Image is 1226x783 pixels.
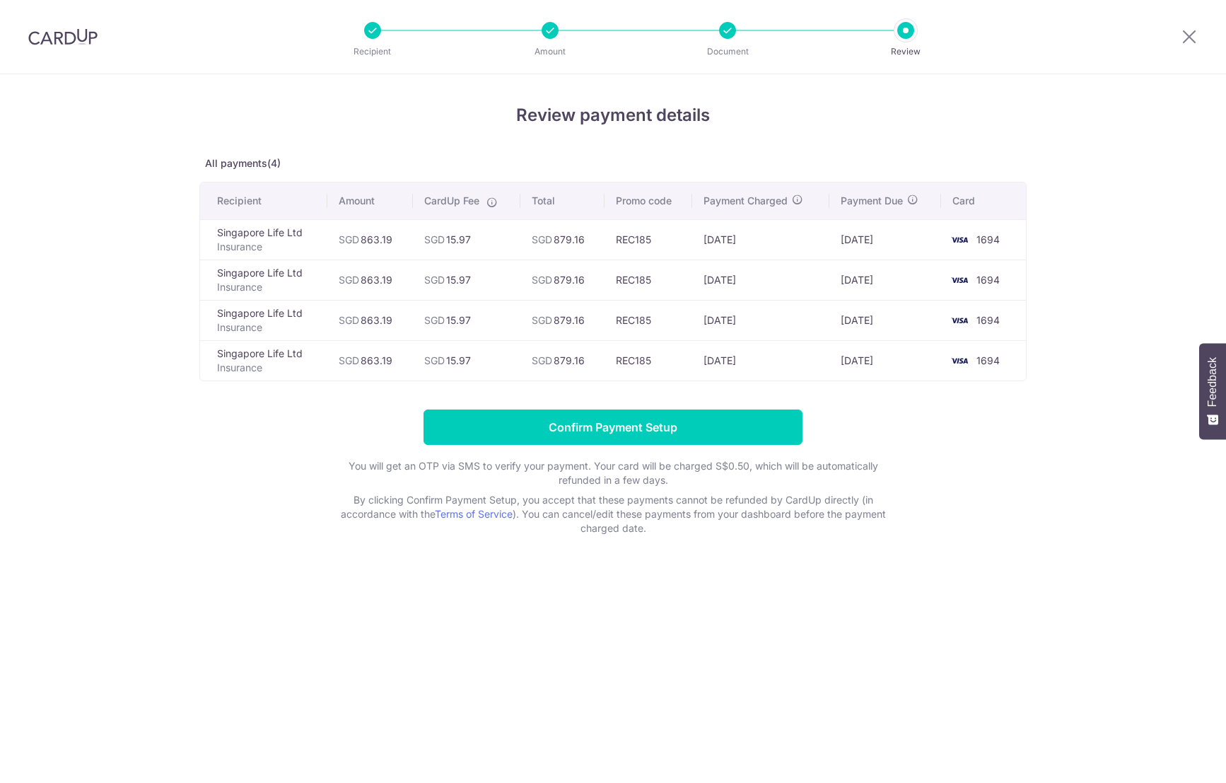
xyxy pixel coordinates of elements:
input: Confirm Payment Setup [424,410,802,445]
td: 863.19 [327,219,413,260]
span: SGD [424,354,445,366]
p: Recipient [320,45,425,59]
td: 879.16 [520,340,605,381]
span: 1694 [976,314,1000,326]
p: Document [675,45,780,59]
td: REC185 [605,260,692,300]
td: 863.19 [327,300,413,340]
td: Singapore Life Ltd [200,219,327,260]
span: SGD [424,314,445,326]
p: By clicking Confirm Payment Setup, you accept that these payments cannot be refunded by CardUp di... [330,493,896,535]
p: Review [853,45,958,59]
span: SGD [532,274,552,286]
td: 15.97 [413,219,520,260]
span: SGD [532,314,552,326]
img: <span class="translation_missing" title="translation missing: en.account_steps.new_confirm_form.b... [945,231,974,248]
span: SGD [424,233,445,245]
th: Recipient [200,182,327,219]
span: Payment Due [841,194,903,208]
span: 1694 [976,233,1000,245]
p: Insurance [217,280,316,294]
span: Payment Charged [704,194,788,208]
span: SGD [532,233,552,245]
td: Singapore Life Ltd [200,340,327,381]
td: REC185 [605,219,692,260]
span: CardUp Fee [424,194,479,208]
span: SGD [339,233,359,245]
td: [DATE] [692,340,829,381]
span: SGD [424,274,445,286]
td: [DATE] [692,260,829,300]
img: <span class="translation_missing" title="translation missing: en.account_steps.new_confirm_form.b... [945,312,974,329]
img: <span class="translation_missing" title="translation missing: en.account_steps.new_confirm_form.b... [945,272,974,289]
td: [DATE] [829,300,942,340]
td: [DATE] [692,300,829,340]
td: 15.97 [413,300,520,340]
td: REC185 [605,300,692,340]
span: SGD [339,314,359,326]
span: 1694 [976,274,1000,286]
p: Insurance [217,240,316,254]
p: All payments(4) [199,156,1027,170]
img: CardUp [28,28,98,45]
span: SGD [339,354,359,366]
button: Feedback - Show survey [1199,343,1226,439]
td: 15.97 [413,260,520,300]
a: Terms of Service [435,508,513,520]
span: SGD [532,354,552,366]
p: Amount [498,45,602,59]
td: 879.16 [520,219,605,260]
img: <span class="translation_missing" title="translation missing: en.account_steps.new_confirm_form.b... [945,352,974,369]
td: Singapore Life Ltd [200,260,327,300]
th: Promo code [605,182,692,219]
td: 879.16 [520,260,605,300]
p: Insurance [217,361,316,375]
td: 863.19 [327,340,413,381]
td: [DATE] [829,219,942,260]
span: 1694 [976,354,1000,366]
td: REC185 [605,340,692,381]
th: Amount [327,182,413,219]
th: Card [941,182,1026,219]
p: Insurance [217,320,316,335]
span: SGD [339,274,359,286]
span: Feedback [1206,357,1219,407]
td: [DATE] [692,219,829,260]
p: You will get an OTP via SMS to verify your payment. Your card will be charged S$0.50, which will ... [330,459,896,487]
td: 863.19 [327,260,413,300]
td: 15.97 [413,340,520,381]
td: [DATE] [829,260,942,300]
h4: Review payment details [199,103,1027,128]
td: Singapore Life Ltd [200,300,327,340]
th: Total [520,182,605,219]
td: 879.16 [520,300,605,340]
td: [DATE] [829,340,942,381]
